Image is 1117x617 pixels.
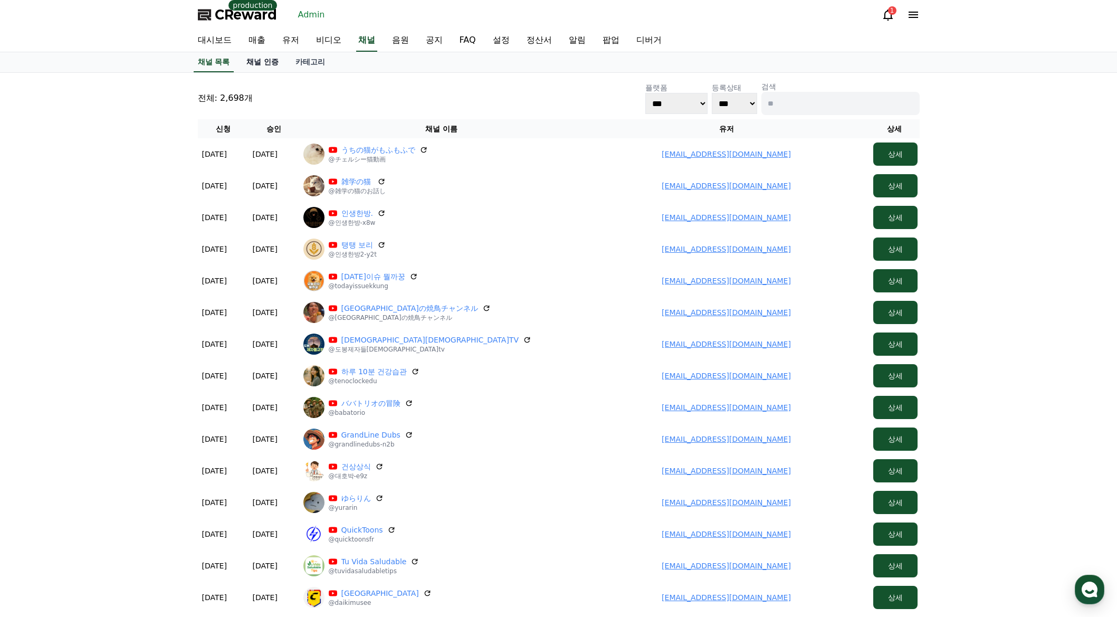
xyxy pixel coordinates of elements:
[202,339,227,349] p: [DATE]
[329,250,386,259] p: @인생한방2-y2t
[249,119,299,138] th: 승인
[303,397,324,418] img: ババトリオの冒険
[873,530,918,538] a: 상세
[873,333,918,356] button: 상세
[253,276,278,286] p: [DATE]
[202,276,227,286] p: [DATE]
[341,525,383,535] a: QuickToons
[662,403,791,412] a: [EMAIL_ADDRESS][DOMAIN_NAME]
[329,409,413,417] p: @babatorio
[202,371,227,381] p: [DATE]
[873,182,918,190] a: 상세
[303,239,324,260] img: 탱탱 보리
[873,364,918,387] button: 상세
[253,592,278,603] p: [DATE]
[303,144,324,165] img: うちの猫がもふもふで
[189,30,240,52] a: 대시보드
[594,30,628,52] a: 팝업
[198,6,277,23] a: CReward
[873,269,918,292] button: 상세
[253,466,278,476] p: [DATE]
[873,435,918,443] a: 상세
[303,587,324,608] img: Daiki Museum
[253,371,278,381] p: [DATE]
[662,340,791,348] a: [EMAIL_ADDRESS][DOMAIN_NAME]
[873,428,918,451] button: 상세
[873,143,918,166] button: 상세
[303,175,324,196] img: 雑学の猫
[873,308,918,317] a: 상세
[662,593,791,602] a: [EMAIL_ADDRESS][DOMAIN_NAME]
[303,555,324,576] img: Tu Vida Saludable
[329,504,384,512] p: @yurarin
[417,30,451,52] a: 공지
[873,562,918,570] a: 상세
[303,460,324,481] img: 건상상식
[198,92,253,105] p: 전체: 2,698개
[253,307,278,318] p: [DATE]
[341,430,400,440] a: GrandLine Dubs
[329,440,413,449] p: @grandlinedubs-n2b
[873,498,918,507] a: 상세
[70,335,136,361] a: 대화
[329,219,386,227] p: @인생한방-x8w
[341,461,371,472] a: 건상상식
[202,561,227,571] p: [DATE]
[873,459,918,482] button: 상세
[253,497,278,508] p: [DATE]
[712,82,757,93] p: 등록상태
[356,30,377,52] a: 채널
[873,593,918,602] a: 상세
[484,30,518,52] a: 설정
[240,30,274,52] a: 매출
[341,335,519,345] a: [DEMOGRAPHIC_DATA][DEMOGRAPHIC_DATA]TV
[253,212,278,223] p: [DATE]
[882,8,894,21] a: 1
[329,377,420,385] p: @tenoclockedu
[341,145,415,155] a: うちの猫がもふもふで
[329,282,418,290] p: @todayissuekkung
[873,238,918,261] button: 상세
[873,467,918,475] a: 상세
[662,308,791,317] a: [EMAIL_ADDRESS][DOMAIN_NAME]
[873,301,918,324] button: 상세
[645,82,708,93] p: 플랫폼
[299,119,584,138] th: 채널 이름
[341,366,407,377] a: 하루 10분 건강습관
[873,206,918,229] button: 상세
[761,81,920,92] p: 검색
[329,187,386,195] p: @雑学の猫のお話し
[136,335,203,361] a: 설정
[303,524,324,545] img: QuickToons
[873,245,918,253] a: 상세
[329,345,531,354] p: @도봉제자들[DEMOGRAPHIC_DATA]tv
[329,567,419,575] p: @tuvidasaludabletips
[873,174,918,197] button: 상세
[873,372,918,380] a: 상세
[202,592,227,603] p: [DATE]
[873,586,918,609] button: 상세
[253,561,278,571] p: [DATE]
[341,271,406,282] a: [DATE]이슈 뭘까꿍
[873,277,918,285] a: 상세
[202,434,227,444] p: [DATE]
[384,30,417,52] a: 음원
[873,150,918,158] a: 상세
[662,435,791,443] a: [EMAIL_ADDRESS][DOMAIN_NAME]
[294,6,329,23] a: Admin
[202,402,227,413] p: [DATE]
[202,244,227,254] p: [DATE]
[194,52,234,72] a: 채널 목록
[518,30,560,52] a: 정산서
[163,350,176,359] span: 설정
[303,302,324,323] img: 中川圭市の焼鳥チャンネル
[274,30,308,52] a: 유저
[662,530,791,538] a: [EMAIL_ADDRESS][DOMAIN_NAME]
[253,149,278,159] p: [DATE]
[202,181,227,191] p: [DATE]
[341,588,419,599] a: [GEOGRAPHIC_DATA]
[888,6,896,15] div: 1
[308,30,350,52] a: 비디오
[253,434,278,444] p: [DATE]
[662,562,791,570] a: [EMAIL_ADDRESS][DOMAIN_NAME]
